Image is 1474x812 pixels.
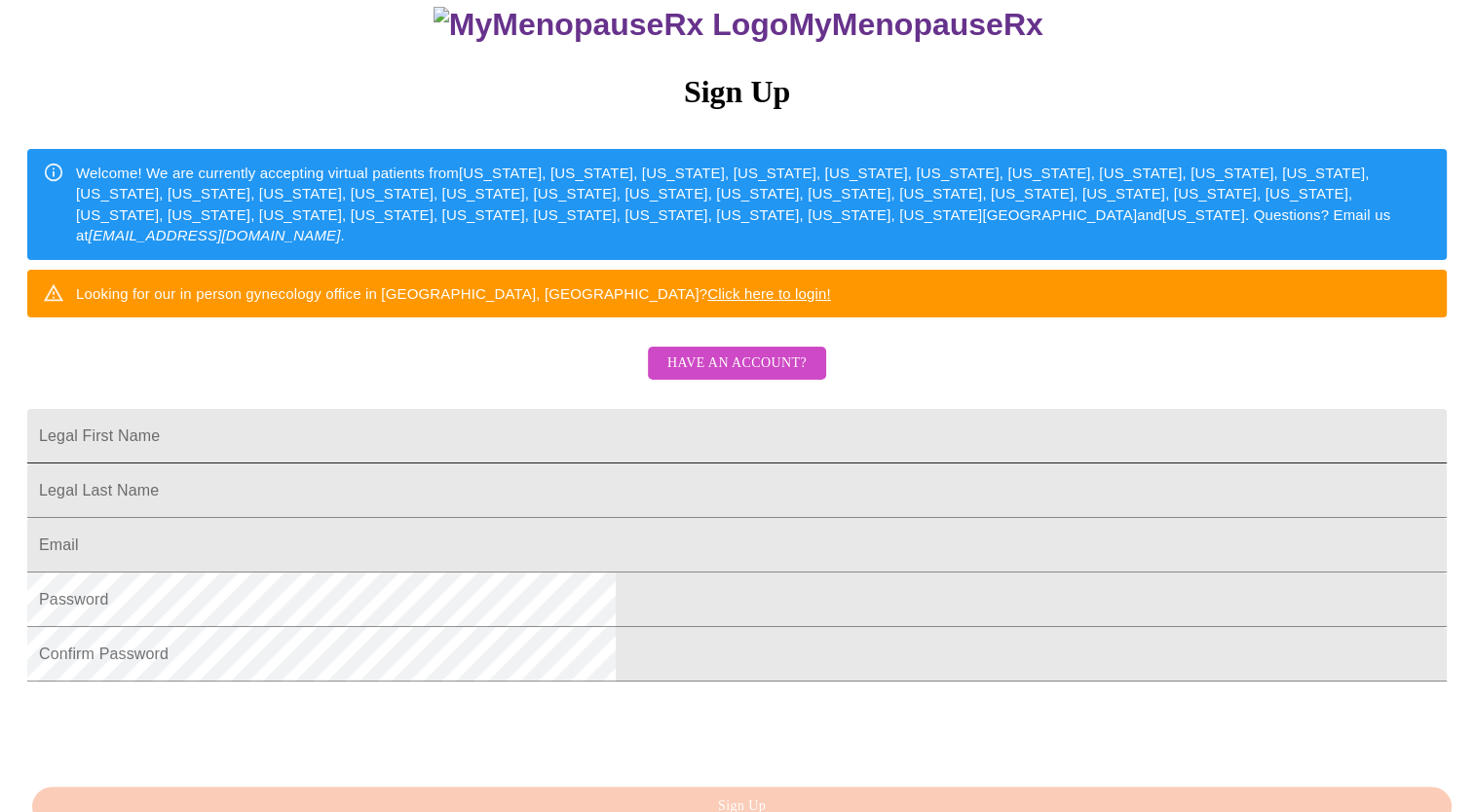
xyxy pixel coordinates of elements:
[707,285,831,302] a: Click here to login!
[76,276,831,312] div: Looking for our in person gynecology office in [GEOGRAPHIC_DATA], [GEOGRAPHIC_DATA]?
[643,368,831,385] a: Have an account?
[434,7,788,43] img: MyMenopauseRx Logo
[27,74,1447,110] h3: Sign Up
[76,155,1431,254] div: Welcome! We are currently accepting virtual patients from [US_STATE], [US_STATE], [US_STATE], [US...
[648,347,826,381] button: Have an account?
[27,691,323,767] iframe: reCAPTCHA
[30,7,1448,43] h3: MyMenopauseRx
[89,227,341,243] em: [EMAIL_ADDRESS][DOMAIN_NAME]
[667,351,807,376] span: Have an account?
